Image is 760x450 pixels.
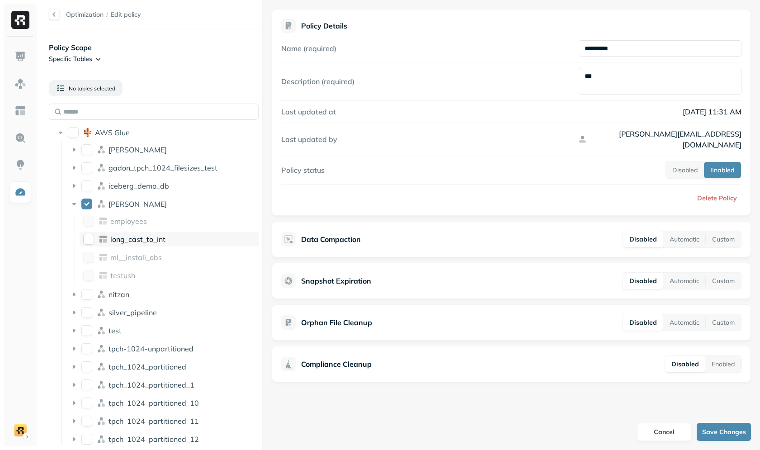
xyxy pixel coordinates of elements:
p: Optimization [66,10,104,19]
p: test [109,326,122,335]
p: Data Compaction [301,234,361,245]
div: ml__install_obsml__install_obs [80,250,260,265]
button: tpch_1024_partitioned_1 [81,379,92,390]
p: employees [110,217,147,226]
button: tpch_1024_partitioned_12 [81,434,92,445]
span: [PERSON_NAME] [109,145,167,154]
img: Assets [14,78,26,90]
p: tpch-1024-unpartitioned [109,344,194,353]
p: dean [109,145,167,154]
p: Policy Scope [49,42,262,53]
span: nitzan [109,290,129,299]
img: Optimization [14,186,26,198]
p: Policy Details [301,21,347,30]
img: Ryft [11,11,29,29]
div: tpch_1024_partitionedtpch_1024_partitioned [66,360,259,374]
button: ml__install_obs [83,252,94,263]
button: Custom [706,231,741,247]
p: Specific Tables [49,55,92,63]
div: testtest [66,323,259,338]
img: Query Explorer [14,132,26,144]
span: tpch_1024_partitioned_10 [109,398,199,407]
div: tpch_1024_partitioned_10tpch_1024_partitioned_10 [66,396,259,410]
span: [PERSON_NAME] [109,199,167,208]
button: tpch-1024-unpartitioned [81,343,92,354]
label: Description (required) [281,77,354,86]
p: tpch_1024_partitioned_12 [109,435,199,444]
div: lee[PERSON_NAME] [66,197,259,211]
img: Insights [14,159,26,171]
button: gadon_tpch_1024_filesizes_test [81,162,92,173]
button: Automatic [663,314,706,331]
p: [DATE] 11:31 AM [579,106,741,117]
span: No tables selected [69,85,115,92]
button: Disabled [623,231,663,247]
div: gadon_tpch_1024_filesizes_testgadon_tpch_1024_filesizes_test [66,161,259,175]
button: testush [83,270,94,281]
p: tpch_1024_partitioned_1 [109,380,194,389]
img: Asset Explorer [14,105,26,117]
div: AWS GlueAWS Glue [52,125,259,140]
div: silver_pipelinesilver_pipeline [66,305,259,320]
div: tpch_1024_partitioned_12tpch_1024_partitioned_12 [66,432,259,446]
button: test [81,325,92,336]
label: Last updated by [281,135,337,144]
p: Snapshot Expiration [301,275,371,286]
div: iceberg_demo_dbiceberg_demo_db [66,179,259,193]
p: tpch_1024_partitioned [109,362,186,371]
img: Dashboard [14,51,26,62]
nav: breadcrumb [66,10,141,19]
div: tpch_1024_partitioned_1tpch_1024_partitioned_1 [66,378,259,392]
p: lee [109,199,167,208]
p: long_cast_to_int [110,235,165,244]
button: tpch_1024_partitioned_11 [81,416,92,426]
button: Cancel [637,423,691,441]
p: silver_pipeline [109,308,157,317]
button: Disabled [665,356,705,372]
button: Delete Policy [690,190,741,206]
button: employees [83,216,94,227]
p: ml__install_obs [110,253,162,262]
div: dean[PERSON_NAME] [66,142,259,157]
button: lee [81,199,92,209]
p: iceberg_demo_db [109,181,169,190]
p: Compliance Cleanup [301,359,372,369]
button: Enabled [705,356,741,372]
p: gadon_tpch_1024_filesizes_test [109,163,217,172]
button: Automatic [663,231,706,247]
div: long_cast_to_intlong_cast_to_int [80,232,260,246]
p: [PERSON_NAME][EMAIL_ADDRESS][DOMAIN_NAME] [590,128,741,150]
label: Name (required) [281,44,336,53]
button: Custom [706,314,741,331]
button: nitzan [81,289,92,300]
button: Custom [706,273,741,289]
button: Disabled [666,162,704,178]
div: testushtestush [80,268,260,283]
button: Save Changes [697,423,751,441]
button: Automatic [663,273,706,289]
div: employeesemployees [80,214,260,228]
button: iceberg_demo_db [81,180,92,191]
label: Last updated at [281,107,336,116]
button: AWS Glue [68,127,79,138]
span: Edit policy [111,10,141,19]
button: tpch_1024_partitioned [81,361,92,372]
button: Disabled [623,273,663,289]
p: testush [110,271,135,280]
button: tpch_1024_partitioned_10 [81,398,92,408]
label: Policy status [281,166,325,175]
button: No tables selected [49,80,123,96]
button: silver_pipeline [81,307,92,318]
p: Orphan File Cleanup [301,317,372,328]
p: tpch_1024_partitioned_11 [109,417,199,426]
